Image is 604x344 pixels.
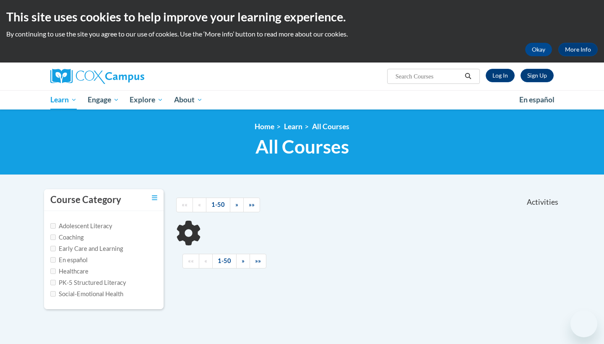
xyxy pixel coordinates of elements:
input: Checkbox for Options [50,291,56,297]
label: Coaching [50,233,83,242]
a: All Courses [312,122,349,131]
label: Adolescent Literacy [50,222,112,231]
span: » [242,257,245,264]
input: Checkbox for Options [50,257,56,263]
span: Learn [50,95,77,105]
a: Next [230,198,244,212]
a: Explore [124,90,169,109]
a: Home [255,122,274,131]
span: About [174,95,203,105]
a: Cox Campus [50,69,210,84]
span: All Courses [255,136,349,158]
a: En español [514,91,560,109]
label: En español [50,255,88,265]
input: Checkbox for Options [50,223,56,229]
a: About [169,90,208,109]
input: Checkbox for Options [50,235,56,240]
a: Learn [284,122,302,131]
input: Checkbox for Options [50,246,56,251]
label: PK-5 Structured Literacy [50,278,126,287]
span: Explore [130,95,163,105]
span: «« [182,201,187,208]
span: « [198,201,201,208]
label: Healthcare [50,267,89,276]
a: Log In [486,69,515,82]
input: Search Courses [395,71,462,81]
h2: This site uses cookies to help improve your learning experience. [6,8,598,25]
span: Engage [88,95,119,105]
div: Main menu [38,90,566,109]
a: More Info [558,43,598,56]
button: Okay [525,43,552,56]
a: Engage [82,90,125,109]
a: End [250,254,266,268]
span: »» [255,257,261,264]
span: Activities [527,198,558,207]
a: Learn [45,90,82,109]
p: By continuing to use the site you agree to our use of cookies. Use the ‘More info’ button to read... [6,29,598,39]
input: Checkbox for Options [50,268,56,274]
a: Begining [176,198,193,212]
a: 1-50 [206,198,230,212]
label: Early Care and Learning [50,244,123,253]
input: Checkbox for Options [50,280,56,285]
a: Begining [182,254,199,268]
span: »» [249,201,255,208]
a: Toggle collapse [152,193,157,203]
a: End [243,198,260,212]
a: Next [236,254,250,268]
span: « [204,257,207,264]
span: » [235,201,238,208]
span: En español [519,95,555,104]
a: Previous [193,198,206,212]
a: Previous [199,254,213,268]
h3: Course Category [50,193,121,206]
img: Cox Campus [50,69,144,84]
a: 1-50 [212,254,237,268]
a: Register [521,69,554,82]
label: Social-Emotional Health [50,289,123,299]
span: «« [188,257,194,264]
iframe: Button to launch messaging window [570,310,597,337]
button: Search [462,71,474,81]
